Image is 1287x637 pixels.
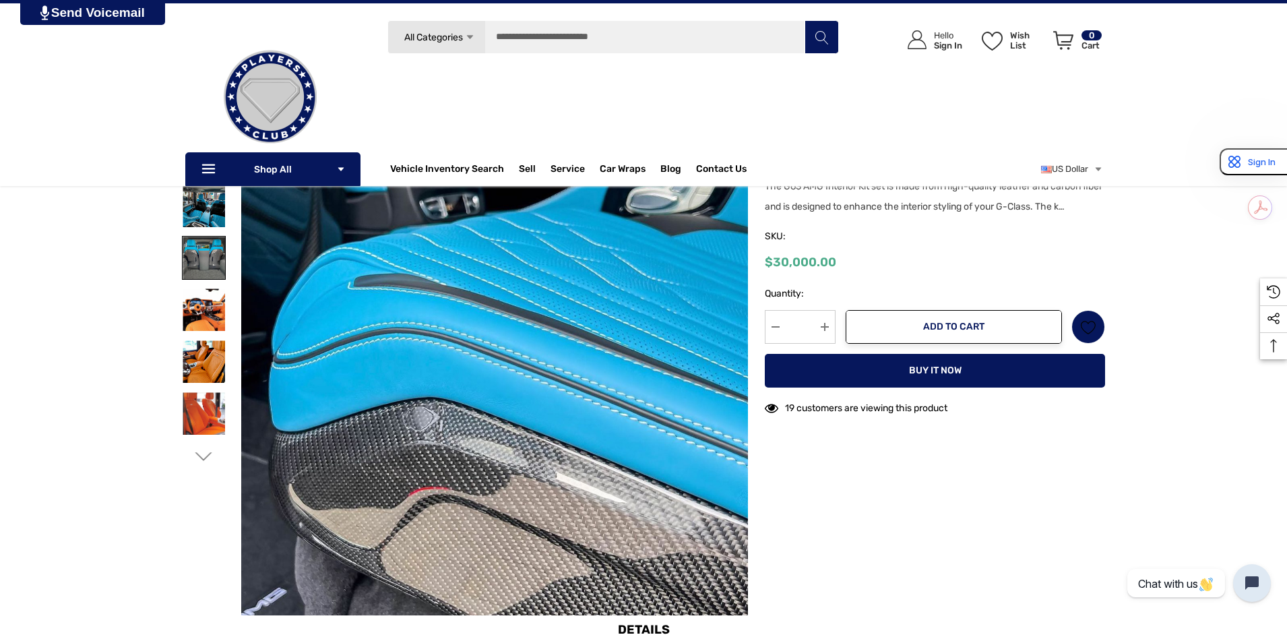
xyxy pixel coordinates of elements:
[465,32,475,42] svg: Icon Arrow Down
[765,227,832,246] span: SKU:
[934,40,962,51] p: Sign In
[183,185,225,227] img: Mercedes G Wagon Interior Kit
[1010,30,1046,51] p: Wish List
[390,163,504,178] a: Vehicle Inventory Search
[696,163,747,178] a: Contact Us
[600,156,660,183] a: Car Wraps
[519,156,551,183] a: Sell
[765,354,1105,388] button: Buy it now
[183,340,225,383] img: Custom G Wagon Interior
[387,20,485,54] a: All Categories Icon Arrow Down Icon Arrow Up
[1267,312,1280,326] svg: Social Media
[1081,30,1102,40] p: 0
[765,255,836,270] span: $30,000.00
[765,396,947,417] div: 19 customers are viewing this product
[1081,40,1102,51] p: Cart
[982,32,1003,51] svg: Wish List
[551,163,585,178] a: Service
[1071,310,1105,344] a: Wish List
[934,30,962,40] p: Hello
[40,5,49,20] img: PjwhLS0gR2VuZXJhdG9yOiBHcmF2aXQuaW8gLS0+PHN2ZyB4bWxucz0iaHR0cDovL3d3dy53My5vcmcvMjAwMC9zdmciIHhtb...
[1267,285,1280,299] svg: Recently Viewed
[660,163,681,178] a: Blog
[203,30,338,164] img: Players Club | Cars For Sale
[600,163,646,178] span: Car Wraps
[519,163,536,178] span: Sell
[1053,31,1073,50] svg: Review Your Cart
[185,152,360,186] p: Shop All
[805,20,838,54] button: Search
[200,162,220,177] svg: Icon Line
[976,17,1047,63] a: Wish List Wish List
[892,17,969,63] a: Sign in
[1047,17,1103,69] a: Cart with 0 items
[183,237,225,279] img: Mercedes G Wagon Interior Kit
[195,448,212,465] svg: Go to slide 4 of 8
[1041,156,1103,183] a: USD
[404,32,462,43] span: All Categories
[183,392,225,435] img: Custom G Wagon Interior
[1260,339,1287,353] svg: Top
[183,289,225,331] img: Custom G Wagon Interior
[908,30,927,49] svg: Icon User Account
[336,164,346,174] svg: Icon Arrow Down
[1081,320,1096,335] svg: Wish List
[765,286,836,302] label: Quantity:
[846,310,1062,344] button: Add to Cart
